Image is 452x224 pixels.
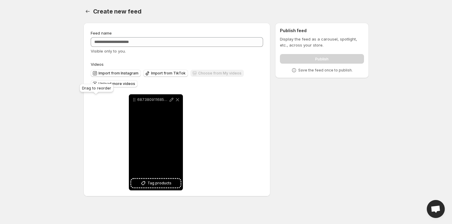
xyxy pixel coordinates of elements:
[83,7,92,16] button: Settings
[91,80,138,87] button: Upload more videos
[91,31,112,35] span: Feed name
[151,71,186,76] span: Import from TikTok
[91,49,126,53] span: Visible only to you.
[427,200,445,218] div: Open chat
[131,179,180,187] button: Tag products
[298,68,353,73] p: Save the feed once to publish.
[143,70,188,77] button: Import from TikTok
[280,36,364,48] p: Display the feed as a carousel, spotlight, etc., across your store.
[91,62,104,67] span: Videos
[99,81,135,86] span: Upload more videos
[129,94,183,190] div: 6873809116856390752Tag products
[137,97,168,102] p: 6873809116856390752
[99,71,138,76] span: Import from Instagram
[91,70,141,77] button: Import from Instagram
[147,180,171,186] span: Tag products
[280,28,364,34] h2: Publish feed
[93,8,141,15] span: Create new feed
